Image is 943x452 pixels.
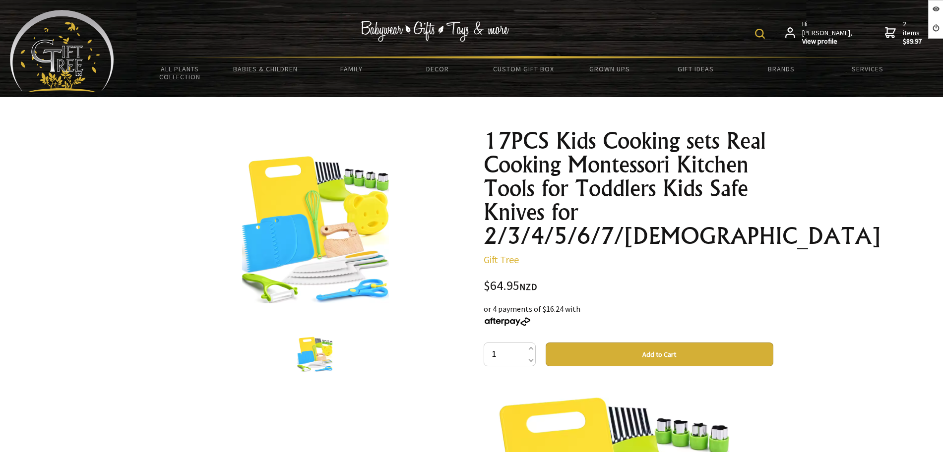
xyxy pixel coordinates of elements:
a: Custom Gift Box [481,58,566,79]
strong: View profile [802,37,853,46]
a: Decor [394,58,480,79]
span: 2 items [903,19,923,46]
a: Family [309,58,394,79]
a: All Plants Collection [137,58,223,87]
button: Add to Cart [546,342,773,366]
img: Babywear - Gifts - Toys & more [360,21,509,42]
a: Grown Ups [566,58,652,79]
img: 17PCS Kids Cooking sets Real Cooking Montessori Kitchen Tools for Toddlers Kids Safe Knives for 2... [239,146,390,305]
img: Babyware - Gifts - Toys and more... [10,10,114,92]
img: product search [755,29,765,39]
span: NZD [519,281,537,292]
a: Brands [739,58,824,79]
a: Hi [PERSON_NAME],View profile [785,20,853,46]
img: Afterpay [484,317,531,326]
div: $64.95 [484,280,773,293]
h1: 17PCS Kids Cooking sets Real Cooking Montessori Kitchen Tools for Toddlers Kids Safe Knives for 2... [484,129,773,248]
a: Services [824,58,910,79]
a: Gift Ideas [652,58,738,79]
div: or 4 payments of $16.24 with [484,303,773,327]
img: 17PCS Kids Cooking sets Real Cooking Montessori Kitchen Tools for Toddlers Kids Safe Knives for 2... [297,335,333,372]
a: Babies & Children [223,58,309,79]
strong: $89.97 [903,37,923,46]
a: 2 items$89.97 [885,20,923,46]
a: Gift Tree [484,253,519,266]
span: Hi [PERSON_NAME], [802,20,853,46]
